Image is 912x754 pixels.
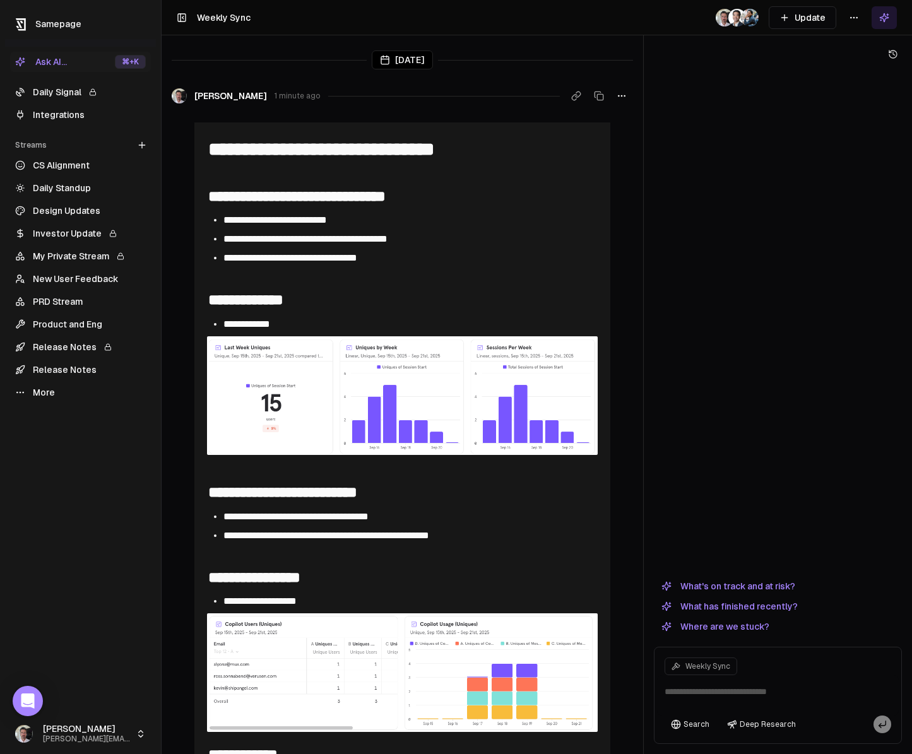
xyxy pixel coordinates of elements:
a: Investor Update [10,223,151,244]
div: Streams [10,135,151,155]
button: What's on track and at risk? [654,579,803,594]
button: Ask AI...⌘+K [10,52,151,72]
a: Release Notes [10,360,151,380]
a: Product and Eng [10,314,151,334]
a: Design Updates [10,201,151,221]
img: _image [716,9,733,27]
button: Search [665,716,716,733]
span: [PERSON_NAME] [43,724,131,735]
button: Where are we stuck? [654,619,777,634]
a: More [10,382,151,403]
a: My Private Stream [10,246,151,266]
div: Open Intercom Messenger [13,686,43,716]
a: PRD Stream [10,292,151,312]
div: Ask AI... [15,56,67,68]
img: _image [15,725,33,743]
img: 2025-09-22_11-41-36.png [207,613,598,732]
span: [PERSON_NAME][EMAIL_ADDRESS] [43,734,131,744]
button: [PERSON_NAME][PERSON_NAME][EMAIL_ADDRESS] [10,719,151,749]
a: Daily Standup [10,178,151,198]
a: CS Alignment [10,155,151,175]
button: What has finished recently? [654,599,805,614]
a: Daily Signal [10,82,151,102]
span: Weekly Sync [197,13,251,23]
button: Deep Research [721,716,802,733]
div: ⌘ +K [115,55,146,69]
div: [DATE] [372,50,433,69]
img: _image [728,9,746,27]
a: Integrations [10,105,151,125]
button: Update [769,6,836,29]
img: 2025-09-22_11-38-04.png [207,336,598,455]
span: 1 minute ago [275,91,321,101]
span: Weekly Sync [685,661,730,671]
img: _image [172,88,187,103]
span: [PERSON_NAME] [194,90,267,102]
a: Release Notes [10,337,151,357]
a: New User Feedback [10,269,151,289]
span: Samepage [35,19,81,29]
img: 1695405595226.jpeg [741,9,759,27]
